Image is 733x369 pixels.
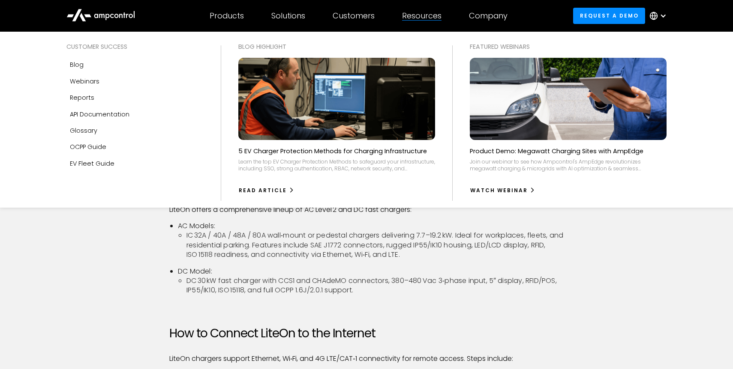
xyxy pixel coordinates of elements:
[271,11,305,21] div: Solutions
[169,205,564,214] p: LiteOn offers a comprehensive lineup of AC Level 2 and DC fast chargers:
[66,155,204,172] a: EV Fleet Guide
[70,159,114,168] div: EV Fleet Guide
[470,158,667,172] div: Join our webinar to see how Ampcontrol's AmpEdge revolutionizes megawatt charging & microgrids wi...
[178,267,564,295] li: DC Model:
[469,11,508,21] div: Company
[66,139,204,155] a: OCPP Guide
[169,354,564,363] p: LiteOn chargers support Ethernet, Wi‑Fi, and 4G LTE/CAT‑1 connectivity for remote access. Steps i...
[66,42,204,51] div: Customer success
[470,187,528,194] div: watch webinar
[402,11,442,21] div: Resources
[470,147,643,155] p: Product Demo: Megawatt Charging Sites with AmpEdge
[333,11,375,21] div: Customers
[470,42,667,51] div: Featured webinars
[66,73,204,89] a: Webinars
[66,122,204,139] a: Glossary
[210,11,244,21] div: Products
[66,57,204,73] a: Blog
[70,142,106,152] div: OCPP Guide
[186,231,564,259] li: IC 32A / 40A / 48A / 80A wall‑mount or pedestal chargers delivering 7.7–19.2 kW. Ideal for workpl...
[70,126,97,135] div: Glossary
[66,89,204,106] a: Reports
[66,106,204,122] a: API Documentation
[239,187,287,194] div: Read Article
[70,93,94,102] div: Reports
[238,158,435,172] div: Learn the top EV Charger Protection Methods to safeguard your infrastructure, including SSO, stro...
[238,184,294,197] a: Read Article
[70,77,99,86] div: Webinars
[470,184,535,197] a: watch webinar
[178,221,564,260] li: AC Models:
[186,276,564,295] li: DC 30 kW fast charger with CCS1 and CHAdeMO connectors, 380–480 Vac 3‑phase input, 5″ display, RF...
[70,110,129,119] div: API Documentation
[573,8,645,24] a: Request a demo
[169,326,564,341] h2: How to Connect LiteOn to the Internet
[70,60,84,69] div: Blog
[238,147,427,155] p: 5 EV Charger Protection Methods for Charging Infrastructure
[238,42,435,51] div: Blog Highlight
